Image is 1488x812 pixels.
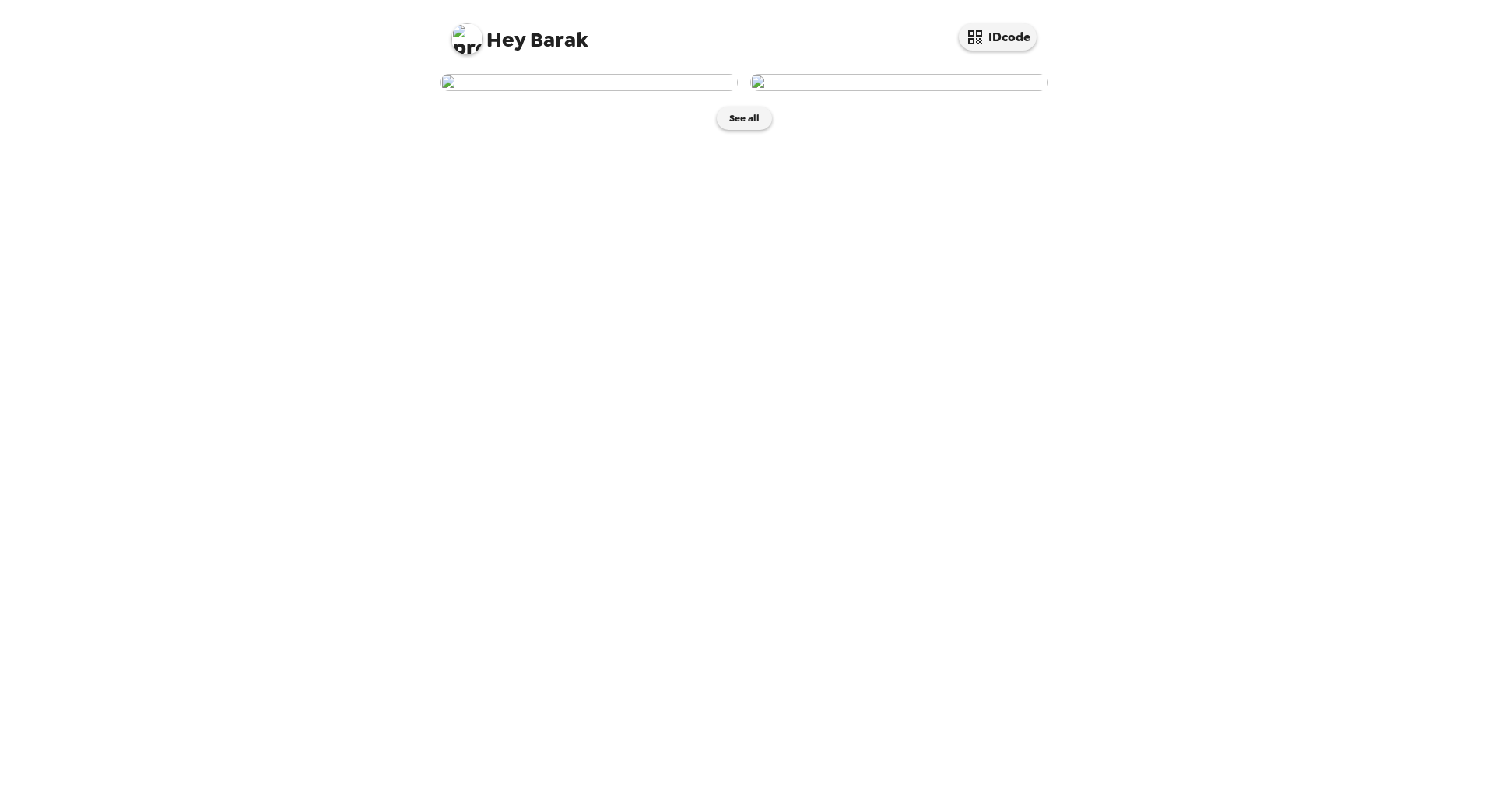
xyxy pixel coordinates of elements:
[440,74,738,91] img: user-277963
[451,16,588,51] span: Barak
[486,26,525,54] span: Hey
[451,23,483,54] img: profile pic
[717,107,772,130] button: See all
[959,23,1037,51] button: IDcode
[750,74,1048,91] img: user-277938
